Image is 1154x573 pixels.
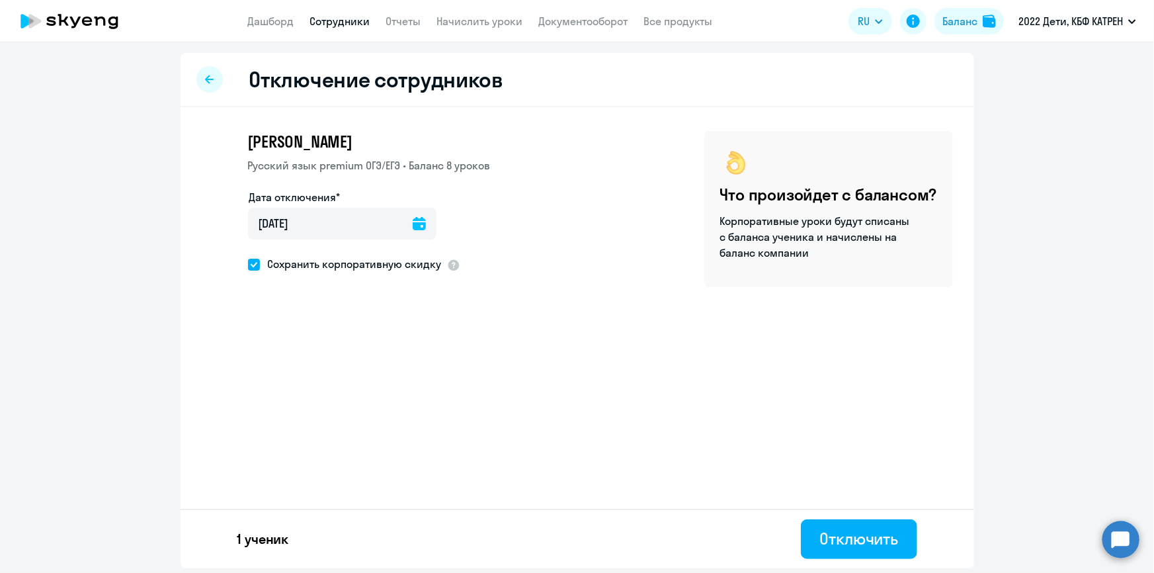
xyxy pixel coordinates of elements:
label: Дата отключения* [249,189,341,205]
a: Документооборот [539,15,628,28]
button: Отключить [801,519,917,559]
button: Балансbalance [934,8,1004,34]
p: Корпоративные уроки будут списаны с баланса ученика и начислены на баланс компании [720,213,912,261]
button: RU [848,8,892,34]
a: Дашборд [248,15,294,28]
span: Сохранить корпоративную скидку [260,256,442,272]
p: 2022 Дети, КБФ КАТРЕН [1018,13,1123,29]
p: Русский язык premium ОГЭ/ЕГЭ • Баланс 8 уроков [248,157,491,173]
a: Сотрудники [310,15,370,28]
div: Отключить [819,528,898,549]
div: Баланс [942,13,977,29]
h4: Что произойдет с балансом? [720,184,937,205]
a: Все продукты [644,15,713,28]
a: Отчеты [386,15,421,28]
input: дд.мм.гггг [248,208,436,240]
a: Начислить уроки [437,15,523,28]
span: RU [858,13,870,29]
span: [PERSON_NAME] [248,131,352,152]
h2: Отключение сотрудников [249,66,503,93]
button: 2022 Дети, КБФ КАТРЕН [1012,5,1143,37]
img: ok [720,147,752,179]
img: balance [983,15,996,28]
p: 1 ученик [237,530,289,549]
